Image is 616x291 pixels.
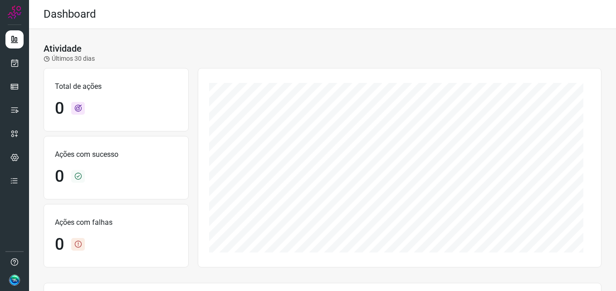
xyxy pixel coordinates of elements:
[55,217,177,228] p: Ações com falhas
[55,235,64,254] h1: 0
[8,5,21,19] img: Logo
[44,8,96,21] h2: Dashboard
[9,275,20,286] img: 688dd65d34f4db4d93ce8256e11a8269.jpg
[44,43,82,54] h3: Atividade
[55,149,177,160] p: Ações com sucesso
[55,81,177,92] p: Total de ações
[55,99,64,118] h1: 0
[44,54,95,63] p: Últimos 30 dias
[55,167,64,186] h1: 0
